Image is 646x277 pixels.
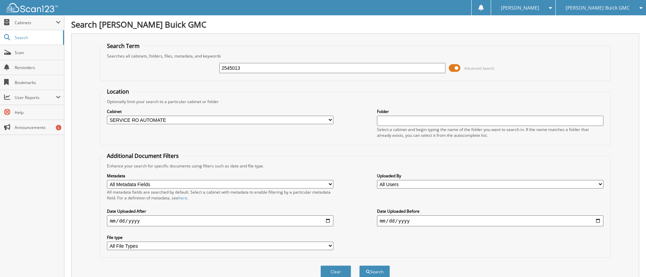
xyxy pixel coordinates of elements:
[104,163,606,169] div: Enhance your search for specific documents using filters such as date and file type.
[107,173,333,179] label: Metadata
[15,65,61,70] span: Reminders
[377,127,603,138] div: Select a cabinet and begin typing the name of the folder you want to search in. If the name match...
[107,208,333,214] label: Date Uploaded After
[71,19,639,30] h1: Search [PERSON_NAME] Buick GMC
[15,80,61,85] span: Bookmarks
[104,152,182,160] legend: Additional Document Filters
[377,208,603,214] label: Date Uploaded Before
[15,125,61,130] span: Announcements
[464,66,494,71] span: Advanced Search
[377,215,603,226] input: end
[107,234,333,240] label: File type
[107,215,333,226] input: start
[104,53,606,59] div: Searches all cabinets, folders, files, metadata, and keywords
[566,6,630,10] span: [PERSON_NAME] Buick GMC
[15,50,61,55] span: Scan
[104,99,606,104] div: Optionally limit your search to a particular cabinet or folder
[15,20,56,26] span: Cabinets
[56,125,61,130] div: 6
[104,88,132,95] legend: Location
[15,35,60,40] span: Search
[501,6,539,10] span: [PERSON_NAME]
[104,42,143,50] legend: Search Term
[178,195,187,201] a: here
[377,173,603,179] label: Uploaded By
[7,3,58,12] img: scan123-logo-white.svg
[107,189,333,201] div: All metadata fields are searched by default. Select a cabinet with metadata to enable filtering b...
[15,95,56,100] span: User Reports
[377,109,603,114] label: Folder
[15,110,61,115] span: Help
[107,109,333,114] label: Cabinet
